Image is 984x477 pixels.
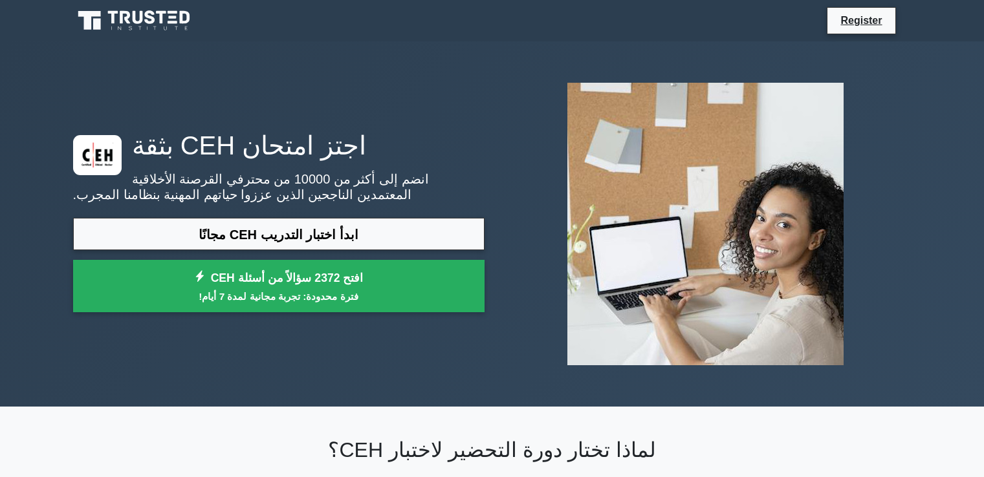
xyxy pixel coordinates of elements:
[132,131,367,160] font: اجتز امتحان CEH بثقة
[211,271,364,284] font: افتح 2372 سؤالاً من أسئلة CEH
[833,12,890,28] a: Register
[73,260,485,312] a: افتح 2372 سؤالاً من أسئلة CEHفترة محدودة: تجربة مجانية لمدة 7 أيام!
[73,172,429,202] font: انضم إلى أكثر من 10000 من محترفي القرصنة الأخلاقية المعتمدين الناجحين الذين عززوا حياتهم المهنية ...
[73,218,485,251] a: ابدأ اختبار التدريب CEH مجانًا
[328,438,655,461] font: لماذا تختار دورة التحضير لاختبار CEH؟
[199,228,358,242] font: ابدأ اختبار التدريب CEH مجانًا
[199,291,358,302] font: فترة محدودة: تجربة مجانية لمدة 7 أيام!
